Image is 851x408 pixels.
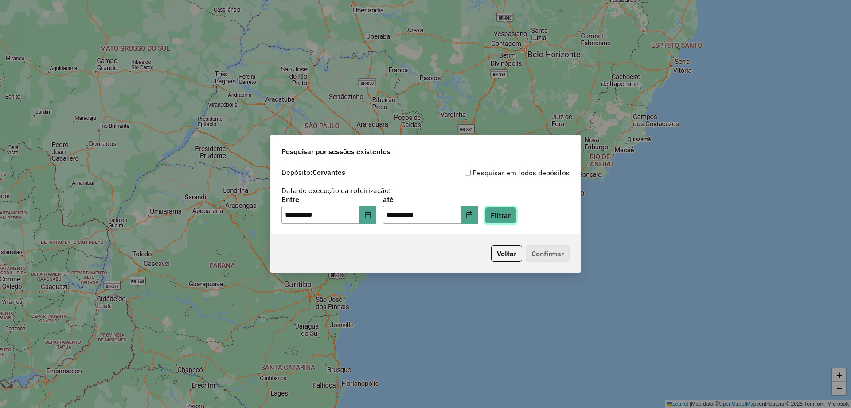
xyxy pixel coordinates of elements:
button: Filtrar [485,207,516,224]
label: Entre [281,194,376,205]
span: Pesquisar por sessões existentes [281,146,390,157]
label: Data de execução da roteirização: [281,185,391,196]
strong: Cervantes [312,168,345,177]
button: Choose Date [461,206,478,224]
label: Depósito: [281,167,345,178]
div: Pesquisar em todos depósitos [425,167,570,178]
button: Voltar [491,245,522,262]
button: Choose Date [359,206,376,224]
label: até [383,194,477,205]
